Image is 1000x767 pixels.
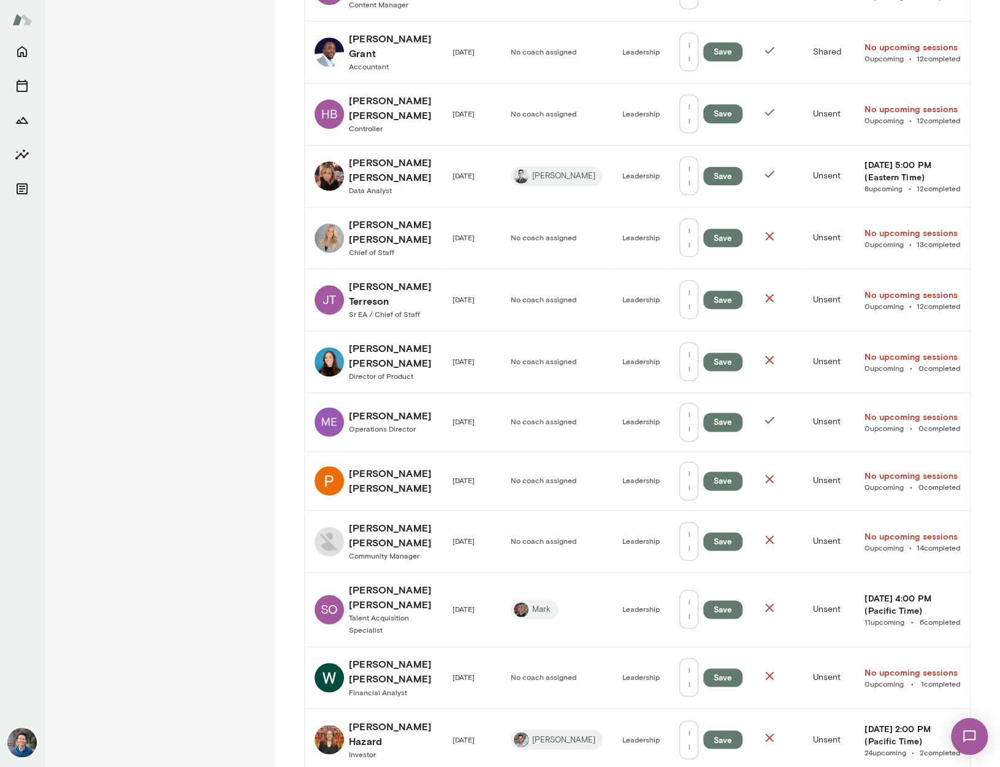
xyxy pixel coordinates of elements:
a: 12completed [917,183,960,193]
span: [DATE] [452,357,475,365]
span: 12 completed [917,53,960,63]
span: • [865,363,960,373]
a: 0upcoming [865,423,904,433]
h6: [DATE] 2:00 PM (Pacific Time) [865,722,960,747]
a: HB[PERSON_NAME] [PERSON_NAME]Controller [315,93,433,135]
a: 24upcoming [865,747,906,757]
span: Leadership [622,295,660,303]
img: Mark Guzman [514,602,529,617]
span: [DATE] [452,171,475,180]
img: Whitney Hazard [315,725,344,754]
td: Unsent [803,393,855,452]
span: 12 completed [917,183,960,193]
a: 0upcoming [865,679,904,689]
span: Chief of Staff [349,248,394,256]
a: No upcoming sessions [865,41,960,53]
span: 12 completed [917,115,960,125]
button: Save [703,291,742,310]
h6: [PERSON_NAME] [PERSON_NAME] [349,521,433,550]
img: Erik Grant [315,37,344,67]
span: • [865,115,960,125]
button: Documents [10,177,34,201]
td: Unsent [803,452,855,511]
span: Leadership [622,357,660,365]
a: 14completed [917,543,960,552]
td: Unsent [803,647,855,709]
a: No upcoming sessions [865,103,960,115]
span: 0 upcoming [865,482,904,492]
a: 0upcoming [865,239,904,249]
td: Unsent [803,207,855,269]
div: HB [315,99,344,129]
span: Leadership [622,171,660,180]
a: Whitney Hazard[PERSON_NAME] HazardInvestor [315,719,433,760]
span: [DATE] [452,417,475,425]
button: Insights [10,142,34,167]
img: David Sferlazza [514,732,529,747]
span: No coach assigned [511,47,576,56]
span: Operations Director [349,424,416,433]
a: JT[PERSON_NAME] TerresonSr EA / Chief of Staff [315,279,433,321]
div: JT [315,285,344,315]
span: 0 upcoming [865,679,904,689]
a: 0upcoming [865,301,904,311]
button: Home [10,39,34,64]
h6: No upcoming sessions [865,530,960,543]
span: [DATE] [452,536,475,545]
span: Investor [349,749,376,758]
h6: [PERSON_NAME] [PERSON_NAME] [349,93,433,123]
span: No coach assigned [511,233,576,242]
button: Save [703,730,742,749]
a: [DATE] 4:00 PM (Pacific Time) [865,592,960,617]
td: Shared [803,21,855,83]
span: [DATE] [452,605,475,613]
span: Controller [349,124,383,132]
span: 11 upcoming [865,617,904,627]
h6: [PERSON_NAME] [PERSON_NAME] [349,582,433,612]
a: Jennifer Fetterman[PERSON_NAME] [PERSON_NAME]Data Analyst [315,155,433,197]
span: Leadership [622,476,660,484]
h6: [PERSON_NAME] [PERSON_NAME] [349,155,433,185]
span: [DATE] [452,476,475,484]
span: • [865,423,960,433]
span: 0 upcoming [865,239,904,249]
span: No coach assigned [511,536,576,545]
span: Talent Acquisition Specialist [349,613,409,634]
a: Wesley Lau[PERSON_NAME] [PERSON_NAME]Financial Analyst [315,657,433,698]
a: Melissa [PERSON_NAME] Operations Director [315,407,433,437]
span: No coach assigned [511,357,576,365]
h6: No upcoming sessions [865,470,960,482]
a: No upcoming sessions [865,666,960,679]
button: Save [703,532,742,551]
span: No coach assigned [511,295,576,303]
span: • [865,183,960,193]
span: Financial Analyst [349,687,407,696]
span: • [865,301,960,311]
td: Unsent [803,511,855,573]
a: SO[PERSON_NAME] [PERSON_NAME]Talent Acquisition Specialist [315,582,433,636]
span: [DATE] [452,47,475,56]
a: No upcoming sessions [865,351,960,363]
a: 13completed [917,239,960,249]
img: Adam Lurie [514,169,529,183]
span: 1 completed [921,679,960,689]
span: • [865,239,960,249]
span: 24 upcoming [865,747,906,757]
td: Unsent [803,269,855,331]
span: 0 completed [918,363,960,373]
h6: [PERSON_NAME] [PERSON_NAME] [349,466,433,495]
a: 0upcoming [865,543,904,552]
a: 0completed [918,482,960,492]
span: • [865,482,960,492]
a: 0upcoming [865,53,904,63]
a: No upcoming sessions [865,227,960,239]
span: • [865,747,960,757]
td: Unsent [803,83,855,145]
button: Save [703,668,742,687]
a: Julia Daniel[PERSON_NAME] [PERSON_NAME]Chief of Staff [315,217,433,259]
a: [DATE] 5:00 PM (Eastern Time) [865,159,960,183]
